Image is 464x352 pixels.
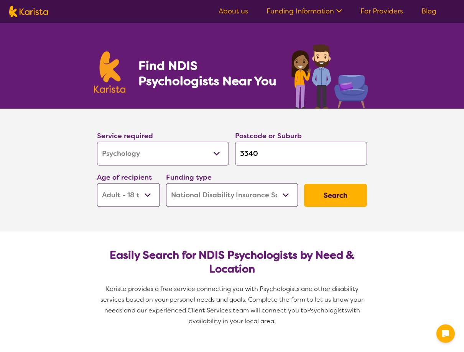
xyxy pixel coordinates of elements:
label: Age of recipient [97,173,152,182]
img: psychology [289,41,370,109]
img: Karista logo [94,51,125,93]
button: Search [304,184,367,207]
a: Funding Information [267,7,342,16]
img: Karista logo [9,6,48,17]
h1: Find NDIS Psychologists Near You [138,58,280,89]
a: Blog [421,7,436,16]
input: Type [235,142,367,165]
label: Service required [97,131,153,140]
a: About us [219,7,248,16]
span: Karista provides a free service connecting you with Psychologists and other disability services b... [100,285,365,314]
label: Postcode or Suburb [235,131,302,140]
a: For Providers [360,7,403,16]
h2: Easily Search for NDIS Psychologists by Need & Location [103,248,361,276]
label: Funding type [166,173,212,182]
span: Psychologists [307,306,347,314]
